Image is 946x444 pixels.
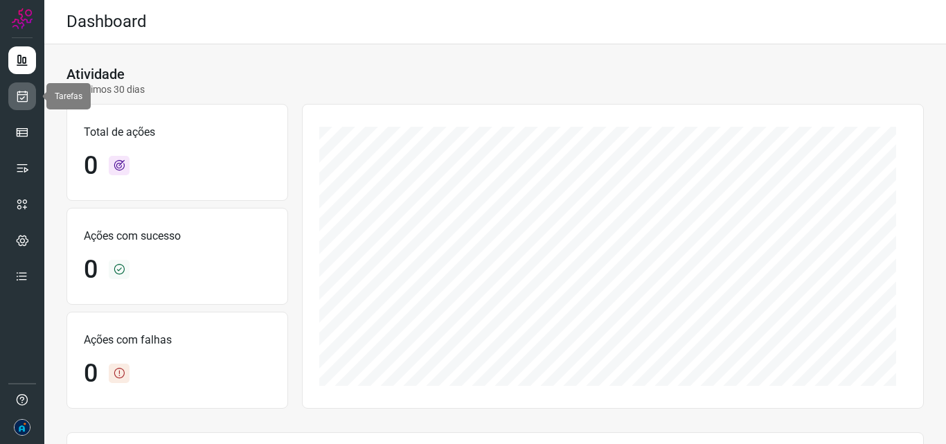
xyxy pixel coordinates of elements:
[84,151,98,181] h1: 0
[84,228,271,245] p: Ações com sucesso
[84,124,271,141] p: Total de ações
[66,82,145,97] p: Últimos 30 dias
[66,66,125,82] h3: Atividade
[84,255,98,285] h1: 0
[84,332,271,348] p: Ações com falhas
[84,359,98,389] h1: 0
[12,8,33,29] img: Logo
[14,419,30,436] img: f302904a67d38d0517bf933494acca5c.png
[55,91,82,101] span: Tarefas
[66,12,147,32] h2: Dashboard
